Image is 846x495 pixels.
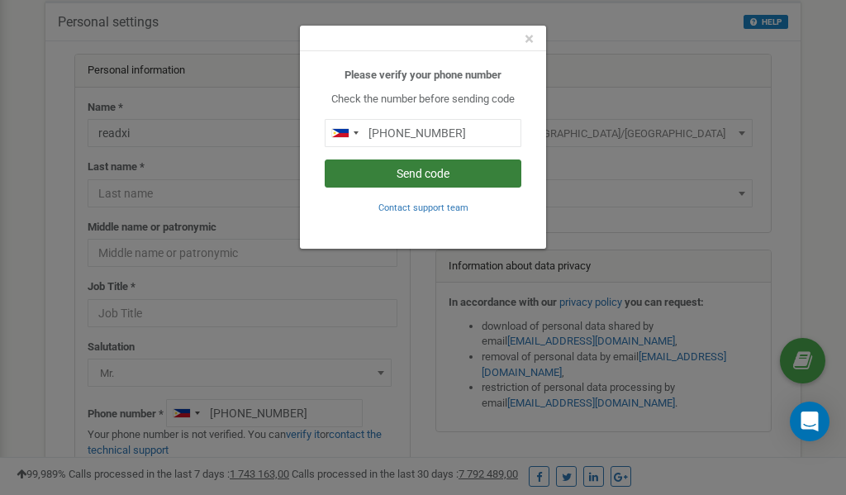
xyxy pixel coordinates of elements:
[378,202,468,213] small: Contact support team
[525,29,534,49] span: ×
[325,92,521,107] p: Check the number before sending code
[326,120,364,146] div: Telephone country code
[378,201,468,213] a: Contact support team
[325,159,521,188] button: Send code
[325,119,521,147] input: 0905 123 4567
[345,69,501,81] b: Please verify your phone number
[525,31,534,48] button: Close
[790,402,829,441] div: Open Intercom Messenger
